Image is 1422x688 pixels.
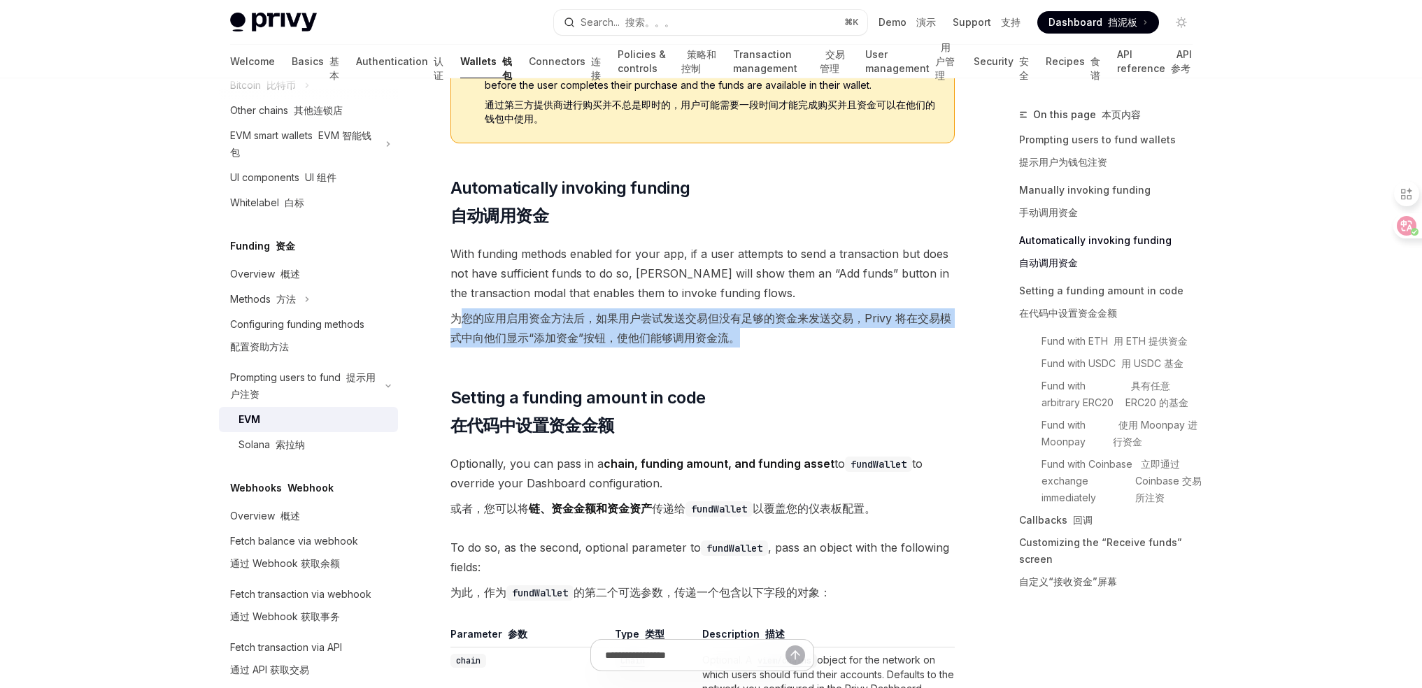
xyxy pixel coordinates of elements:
div: UI components [230,169,336,186]
font: 资金 [276,240,295,252]
a: EVM [219,407,398,432]
code: fundWallet [845,457,912,472]
a: Configuring funding methods配置资助方法 [219,312,398,365]
font: 通过 Webhook 获取事务 [230,610,340,622]
font: 基本 [329,55,339,81]
div: Prompting users to fund [230,369,377,403]
font: 连接 [591,55,601,81]
a: Solana 索拉纳 [219,432,398,457]
code: fundWallet [685,501,753,517]
button: Search... 搜索。。。⌘K [554,10,867,35]
button: Toggle dark mode [1170,11,1193,34]
font: 通过 API 获取交易 [230,664,309,675]
font: API 参考 [1171,48,1192,74]
div: Overview [230,266,300,282]
h5: Funding [230,238,295,255]
a: Whitelabel 白标 [219,190,398,215]
font: 演示 [916,16,936,28]
font: 钱包 [502,55,512,81]
code: fundWallet [506,585,574,601]
a: Support 支持 [953,15,1021,29]
span: Optionally, you can pass in a to to override your Dashboard configuration. [450,454,955,524]
font: 本页内容 [1102,108,1141,120]
button: Send message [785,645,805,665]
font: Webhook [287,482,334,494]
a: User management 用户管理 [865,45,957,78]
font: 索拉纳 [276,438,305,450]
a: Other chains 其他连锁店 [219,98,398,123]
a: Recipes 食谱 [1046,45,1100,78]
a: Policies & controls 策略和控制 [618,45,716,78]
button: EVM smart wallets EVM 智能钱包 [219,123,398,165]
font: 用 ETH 提供资金 [1114,335,1188,347]
a: Overview 概述 [219,261,398,287]
font: UI 组件 [305,171,336,183]
a: Basics 基本 [292,45,339,78]
h5: Webhooks [230,480,334,496]
div: Solana [239,436,305,453]
font: 通过第三方提供商进行购买并不总是即时的，用户可能需要一段时间才能完成购买并且资金可以在他们的钱包中使用。 [485,99,935,124]
a: Wallets 钱包 [460,45,512,78]
a: Prompting users to fund wallets提示用户为钱包注资 [1019,129,1204,179]
a: Transaction management 交易管理 [733,45,848,78]
a: Automatically invoking funding自动调用资金 [1019,229,1204,280]
a: Fetch transaction via webhook通过 Webhook 获取事务 [219,582,398,635]
a: Welcome [230,45,275,78]
font: 在代码中设置资金金额 [1019,307,1117,319]
font: 在代码中设置资金金额 [450,415,614,436]
font: 概述 [280,510,300,522]
font: 食谱 [1090,55,1100,81]
div: Methods [230,291,296,308]
font: 用 USDC 基金 [1121,357,1183,369]
div: Other chains [230,102,343,119]
a: Callbacks 回调 [1019,509,1204,531]
a: Fetch transaction via API通过 API 获取交易 [219,635,398,688]
input: Ask a question... [605,640,785,671]
div: Fetch balance via webhook [230,533,358,578]
font: 自定义“接收资金”屏幕 [1019,575,1117,587]
a: Security 安全 [974,45,1029,78]
span: To do so, as the second, optional parameter to , pass an object with the following fields: [450,538,955,608]
font: 使用 Moonpay 进行资金 [1113,419,1197,447]
a: Connectors 连接 [529,45,601,78]
font: 通过 Webhook 获取余额 [230,557,340,569]
font: 参数 [508,628,527,640]
a: Fetch balance via webhook通过 Webhook 获取余额 [219,529,398,582]
span: With funding methods enabled for your app, if a user attempts to send a transaction but does not ... [450,244,955,353]
a: Fund with arbitrary ERC20 具有任意 ERC20 的基金 [1019,375,1204,414]
a: Fund with USDC 用 USDC 基金 [1019,352,1204,375]
font: 具有任意 ERC20 的基金 [1125,380,1188,408]
a: Setting a funding amount in code在代码中设置资金金额 [1019,280,1204,330]
font: 策略和控制 [681,48,716,74]
font: 提示用户为钱包注资 [1019,156,1107,168]
a: Fund with ETH 用 ETH 提供资金 [1019,330,1204,352]
a: Dashboard 挡泥板 [1037,11,1159,34]
font: 手动调用资金 [1019,206,1078,218]
a: Manually invoking funding手动调用资金 [1019,179,1204,229]
th: Description [697,627,955,647]
font: 白标 [285,196,304,208]
button: Methods 方法 [219,287,398,312]
span: Dashboard [1048,15,1137,29]
div: Search... [581,14,674,31]
font: 自动调用资金 [1019,257,1078,268]
font: 用户管理 [935,41,955,81]
div: Configuring funding methods [230,316,364,361]
th: Parameter [450,627,609,647]
span: ⌘ K [844,17,859,28]
font: 概述 [280,268,300,280]
a: Overview 概述 [219,503,398,529]
font: 支持 [1001,16,1021,28]
font: 认证 [434,55,443,81]
div: EVM smart wallets [230,127,377,161]
font: 方法 [276,293,296,305]
div: Fetch transaction via API [230,639,342,684]
font: 为您的应用启用资金方法后，如果用户尝试发送交易但没有足够的资金来发送交易，Privy 将在交易模式中向他们显示“添加资金”按钮，使他们能够调用资金流。 [450,311,951,345]
a: Fund with Coinbase exchange immediately 立即通过 Coinbase 交易所注资 [1019,453,1204,509]
div: Fetch transaction via webhook [230,586,371,631]
font: 其他连锁店 [294,104,343,116]
font: 交易管理 [820,48,845,74]
div: Whitelabel [230,194,304,211]
font: 回调 [1073,514,1093,526]
img: light logo [230,13,317,32]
